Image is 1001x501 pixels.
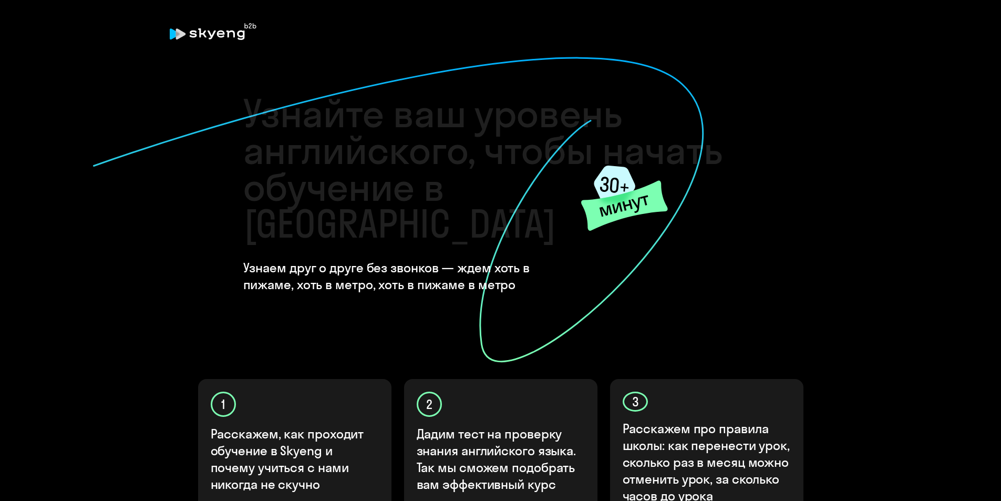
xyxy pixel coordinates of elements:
[243,259,582,293] h4: Узнаем друг о друге без звонков — ждем хоть в пижаме, хоть в метро, хоть в пижаме в метро
[211,392,236,417] div: 1
[211,425,380,493] p: Расскажем, как проходит обучение в Skyeng и почему учиться с нами никогда не скучно
[417,392,442,417] div: 2
[243,95,758,242] h1: Узнайте ваш уровень английского, чтобы начать обучение в [GEOGRAPHIC_DATA]
[623,392,648,412] div: 3
[417,425,586,493] p: Дадим тест на проверку знания английского языка. Так мы сможем подобрать вам эффективный курс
